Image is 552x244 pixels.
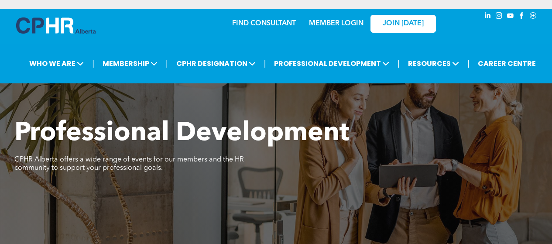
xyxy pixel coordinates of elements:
[100,55,160,72] span: MEMBERSHIP
[398,55,400,72] li: |
[174,55,258,72] span: CPHR DESIGNATION
[483,11,493,23] a: linkedin
[232,20,296,27] a: FIND CONSULTANT
[309,20,363,27] a: MEMBER LOGIN
[92,55,94,72] li: |
[475,55,538,72] a: CAREER CENTRE
[506,11,515,23] a: youtube
[494,11,504,23] a: instagram
[467,55,470,72] li: |
[405,55,462,72] span: RESOURCES
[517,11,527,23] a: facebook
[14,120,349,147] span: Professional Development
[271,55,392,72] span: PROFESSIONAL DEVELOPMENT
[16,17,96,34] img: A blue and white logo for cp alberta
[370,15,436,33] a: JOIN [DATE]
[166,55,168,72] li: |
[14,156,244,172] span: CPHR Alberta offers a wide range of events for our members and the HR community to support your p...
[383,20,424,28] span: JOIN [DATE]
[528,11,538,23] a: Social network
[264,55,266,72] li: |
[27,55,86,72] span: WHO WE ARE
